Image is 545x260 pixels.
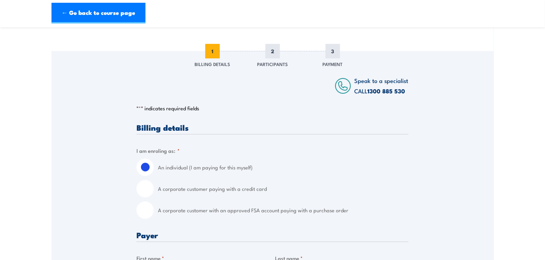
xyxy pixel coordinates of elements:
span: 1 [205,44,220,58]
span: 2 [265,44,280,58]
label: An individual (I am paying for this myself) [158,159,408,176]
label: A corporate customer paying with a credit card [158,180,408,197]
span: 3 [326,44,340,58]
span: Payment [323,61,343,67]
label: A corporate customer with an approved FSA account paying with a purchase order [158,202,408,219]
span: Billing Details [195,61,230,67]
legend: I am enroling as: [137,147,180,155]
a: ← Go back to course page [51,3,145,24]
a: 1300 885 530 [368,86,405,95]
h3: Payer [137,231,408,239]
p: " " indicates required fields [137,105,408,112]
span: Speak to a specialist CALL [355,76,408,95]
h3: Billing details [137,123,408,131]
span: Participants [257,61,288,67]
